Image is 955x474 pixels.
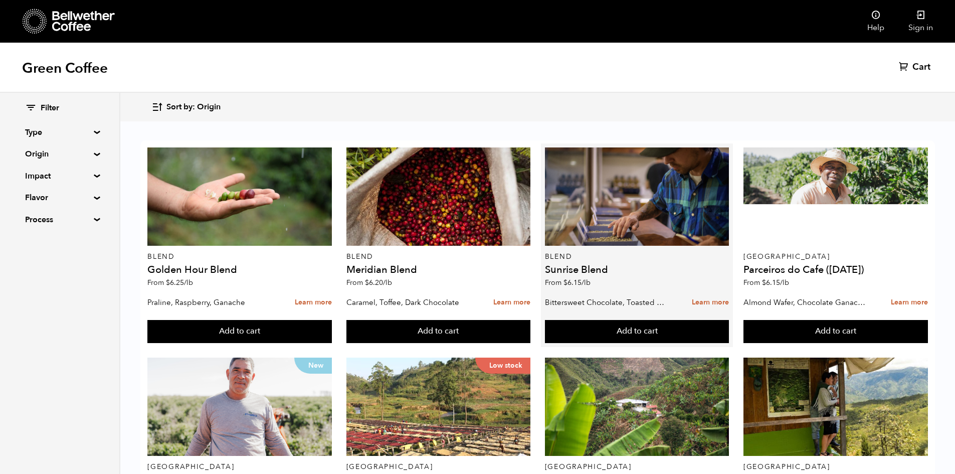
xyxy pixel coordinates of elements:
span: Cart [912,61,930,73]
summary: Process [25,214,94,226]
span: /lb [582,278,591,287]
span: From [743,278,789,287]
p: Praline, Raspberry, Ganache [147,295,273,310]
span: $ [166,278,170,287]
bdi: 6.15 [563,278,591,287]
span: $ [365,278,369,287]
p: [GEOGRAPHIC_DATA] [147,463,332,470]
h4: Meridian Blend [346,265,531,275]
p: New [294,358,332,374]
h4: Parceiros do Cafe ([DATE]) [743,265,928,275]
p: Bittersweet Chocolate, Toasted Marshmallow, Candied Orange, Praline [545,295,670,310]
a: New [147,358,332,456]
span: /lb [383,278,392,287]
p: [GEOGRAPHIC_DATA] [346,463,531,470]
summary: Origin [25,148,94,160]
p: Low stock [475,358,530,374]
button: Add to cart [545,320,729,343]
p: [GEOGRAPHIC_DATA] [743,463,928,470]
a: Learn more [692,292,729,313]
p: Blend [545,253,729,260]
p: Blend [147,253,332,260]
button: Sort by: Origin [151,95,221,119]
span: /lb [780,278,789,287]
button: Add to cart [346,320,531,343]
span: From [346,278,392,287]
span: Filter [41,103,59,114]
span: From [545,278,591,287]
span: /lb [184,278,193,287]
span: From [147,278,193,287]
a: Learn more [891,292,928,313]
button: Add to cart [147,320,332,343]
p: Caramel, Toffee, Dark Chocolate [346,295,472,310]
p: Blend [346,253,531,260]
span: $ [762,278,766,287]
bdi: 6.20 [365,278,392,287]
a: Cart [899,61,933,73]
span: Sort by: Origin [166,102,221,113]
bdi: 6.25 [166,278,193,287]
summary: Flavor [25,192,94,204]
a: Low stock [346,358,531,456]
a: Learn more [295,292,332,313]
p: [GEOGRAPHIC_DATA] [743,253,928,260]
h4: Golden Hour Blend [147,265,332,275]
h1: Green Coffee [22,59,108,77]
span: $ [563,278,567,287]
summary: Type [25,126,94,138]
p: Almond Wafer, Chocolate Ganache, Bing Cherry [743,295,869,310]
a: Learn more [493,292,530,313]
h4: Sunrise Blend [545,265,729,275]
button: Add to cart [743,320,928,343]
summary: Impact [25,170,94,182]
p: [GEOGRAPHIC_DATA] [545,463,729,470]
bdi: 6.15 [762,278,789,287]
